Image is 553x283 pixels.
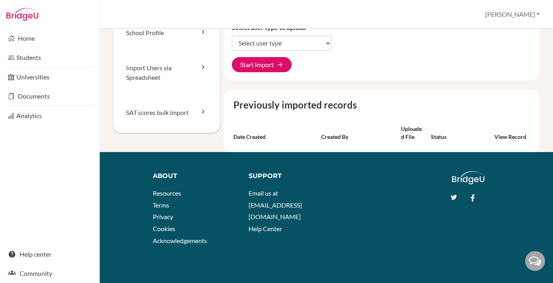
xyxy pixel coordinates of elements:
a: Privacy [153,213,173,220]
th: Created by [318,122,398,144]
a: Email us at [EMAIL_ADDRESS][DOMAIN_NAME] [249,189,302,220]
a: Analytics [2,108,98,124]
a: Import Users via Spreadsheet [113,50,220,95]
button: Start import [232,57,292,72]
th: Status [428,122,488,144]
th: View record [488,122,533,144]
a: Terms [153,201,169,209]
th: Uploaded file [398,122,428,144]
a: Help Center [249,225,282,232]
a: Documents [2,88,98,104]
a: School Profile [113,15,220,50]
a: Students [2,49,98,65]
a: Cookies [153,225,175,232]
a: Universities [2,69,98,85]
div: Support [249,171,319,181]
button: [PERSON_NAME] [482,7,543,22]
th: Date created [230,122,318,144]
a: Community [2,265,98,281]
span: Help [18,6,35,13]
span: arrow_forward [277,61,283,68]
div: About [153,171,231,181]
caption: Previously imported records [230,98,533,112]
a: Home [2,30,98,46]
img: logo_white@2x-f4f0deed5e89b7ecb1c2cc34c3e3d731f90f0f143d5ea2071677605dd97b5244.png [452,171,484,184]
a: Resources [153,189,181,197]
img: Bridge-U [6,8,38,21]
a: Help center [2,246,98,262]
a: Acknowledgements [153,237,207,244]
a: SAT scores bulk import [113,95,220,130]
